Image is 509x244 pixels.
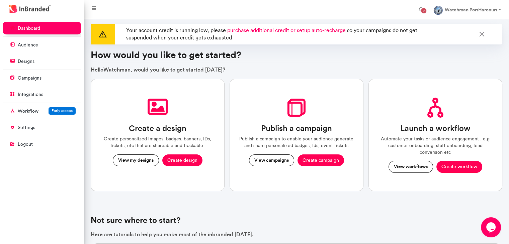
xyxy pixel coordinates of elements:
a: dashboard [3,22,81,34]
a: integrations [3,88,81,101]
a: audience [3,38,81,51]
p: Hello Watchman , would you like to get started [DATE]? [91,66,502,73]
img: InBranded Logo [7,3,52,14]
p: Here are tutorials to help you make most of the inbranded [DATE]. [91,231,502,238]
p: logout [18,141,33,148]
p: audience [18,42,38,48]
h4: Not sure where to start? [91,216,502,225]
h3: Launch a workflow [400,124,471,133]
button: Create campaign [298,154,344,166]
img: profile dp [433,5,443,15]
button: View my designs [113,154,159,166]
button: View campaigns [249,154,294,166]
a: campaigns [3,72,81,84]
p: designs [18,58,34,65]
span: Early access [52,108,73,113]
p: Your account credit is running low, please so your campaigns do not get suspended when your credi... [123,24,444,44]
p: Workflow [18,108,38,115]
h3: Create a design [129,124,186,133]
h3: Publish a campaign [261,124,332,133]
a: Watchman PortHarcourt [428,3,506,16]
span: purchase additional credit or setup auto-recharge [227,27,346,33]
p: settings [18,124,35,131]
p: integrations [18,91,43,98]
button: Create workflow [436,161,482,173]
p: Automate your tasks or audience engagement . e.g customer onboarding, staff onboarding, lead conv... [377,136,494,155]
p: dashboard [18,25,40,32]
button: 2 [413,3,428,16]
p: campaigns [18,75,41,82]
a: settings [3,121,81,134]
a: WorkflowEarly access [3,105,81,117]
button: Create design [162,154,202,166]
a: designs [3,55,81,68]
p: Create personalized images, badges, banners, IDs, tickets, etc that are shareable and trackable. [99,136,216,149]
button: View workflows [389,161,433,173]
p: Publish a campaign to enable your audience generate and share personalized badges, Ids, event tic... [238,136,355,149]
h3: How would you like to get started? [91,49,502,61]
span: 2 [421,8,426,13]
strong: Watchman PortHarcourt [444,7,497,13]
iframe: chat widget [481,217,502,237]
